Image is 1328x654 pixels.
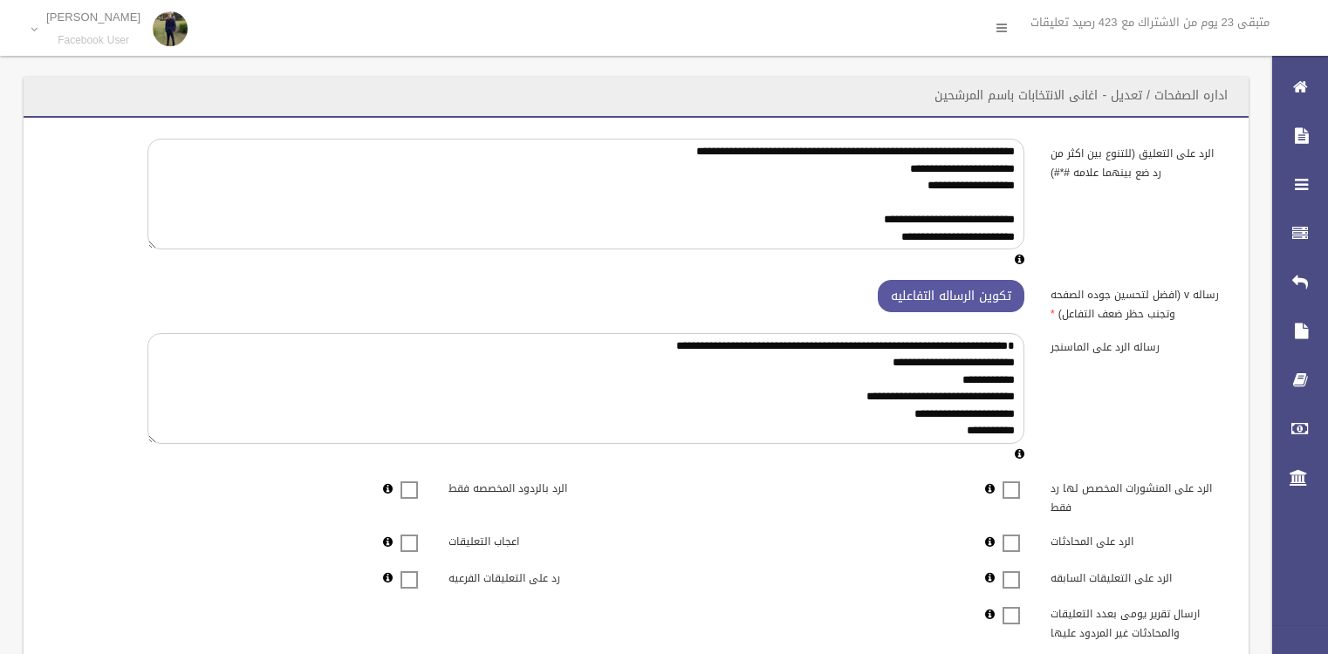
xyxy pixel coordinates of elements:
[435,528,636,552] label: اعجاب التعليقات
[1037,474,1238,518] label: الرد على المنشورات المخصص لها رد فقط
[435,563,636,588] label: رد على التعليقات الفرعيه
[1037,563,1238,588] label: الرد على التعليقات السابقه
[46,10,140,24] p: [PERSON_NAME]
[1037,600,1238,644] label: ارسال تقرير يومى بعدد التعليقات والمحادثات غير المردود عليها
[914,78,1249,112] header: اداره الصفحات / تعديل - اغانى الانتخابات باسم المرشحين
[1037,280,1238,324] label: رساله v (افضل لتحسين جوده الصفحه وتجنب حظر ضعف التفاعل)
[46,34,140,47] small: Facebook User
[1037,528,1238,552] label: الرد على المحادثات
[435,474,636,499] label: الرد بالردود المخصصه فقط
[878,280,1024,312] button: تكوين الرساله التفاعليه
[1037,139,1238,182] label: الرد على التعليق (للتنوع بين اكثر من رد ضع بينهما علامه #*#)
[1037,333,1238,358] label: رساله الرد على الماسنجر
